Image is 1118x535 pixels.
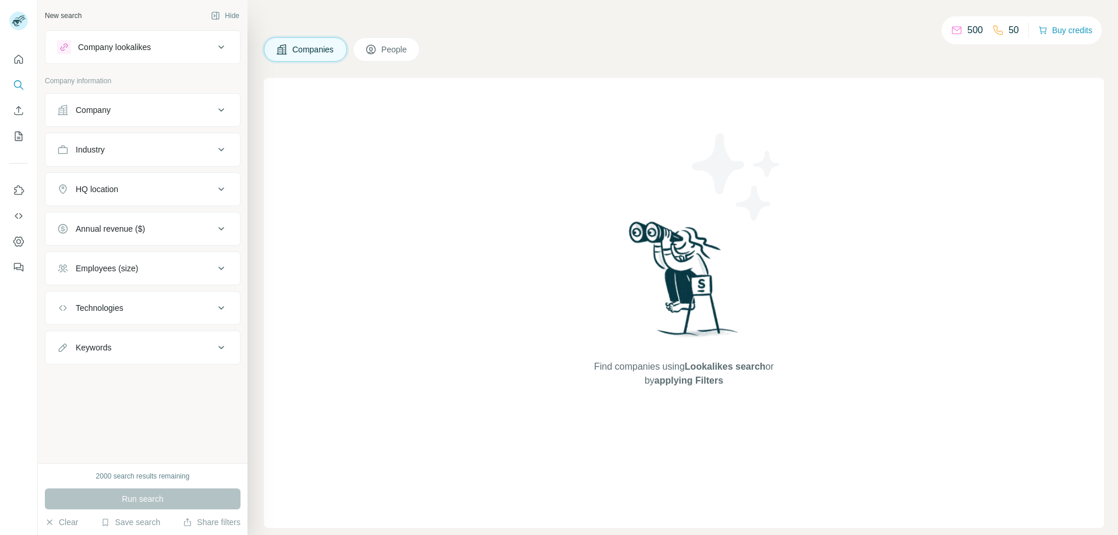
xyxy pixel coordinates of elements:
[590,360,777,388] span: Find companies using or by
[1038,22,1092,38] button: Buy credits
[9,180,28,201] button: Use Surfe on LinkedIn
[45,516,78,528] button: Clear
[381,44,408,55] span: People
[967,23,983,37] p: 500
[78,41,151,53] div: Company lookalikes
[76,104,111,116] div: Company
[45,175,240,203] button: HQ location
[76,223,145,235] div: Annual revenue ($)
[45,76,240,86] p: Company information
[76,342,111,353] div: Keywords
[76,302,123,314] div: Technologies
[9,206,28,226] button: Use Surfe API
[292,44,335,55] span: Companies
[9,126,28,147] button: My lists
[96,471,190,481] div: 2000 search results remaining
[685,362,766,371] span: Lookalikes search
[684,125,789,229] img: Surfe Illustration - Stars
[76,183,118,195] div: HQ location
[45,254,240,282] button: Employees (size)
[45,33,240,61] button: Company lookalikes
[264,14,1104,30] h4: Search
[183,516,240,528] button: Share filters
[654,375,723,385] span: applying Filters
[203,7,247,24] button: Hide
[101,516,160,528] button: Save search
[45,10,82,21] div: New search
[9,75,28,95] button: Search
[624,218,745,348] img: Surfe Illustration - Woman searching with binoculars
[45,334,240,362] button: Keywords
[9,100,28,121] button: Enrich CSV
[9,231,28,252] button: Dashboard
[45,294,240,322] button: Technologies
[1009,23,1019,37] p: 50
[45,136,240,164] button: Industry
[9,257,28,278] button: Feedback
[76,263,138,274] div: Employees (size)
[45,215,240,243] button: Annual revenue ($)
[45,96,240,124] button: Company
[76,144,105,155] div: Industry
[9,49,28,70] button: Quick start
